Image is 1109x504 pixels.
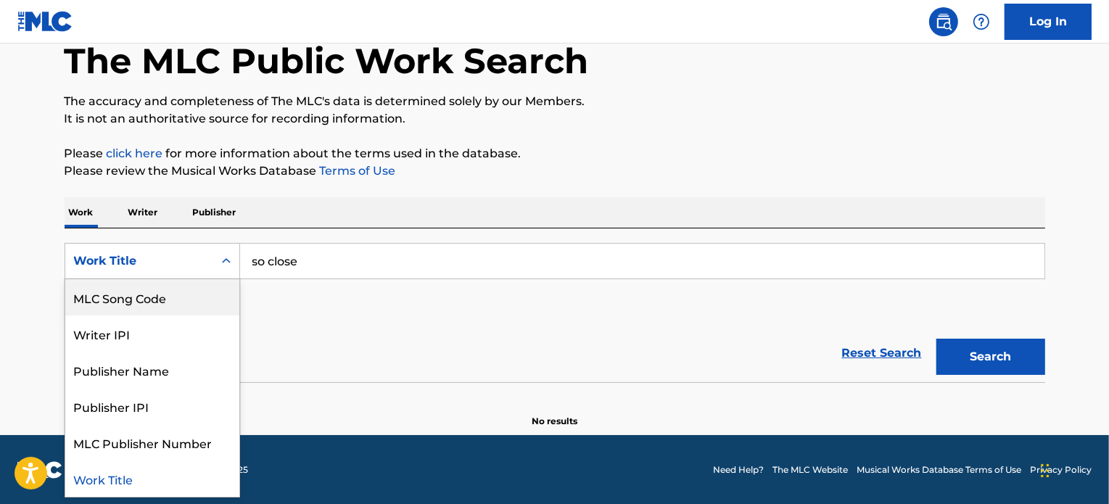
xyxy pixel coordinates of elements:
[65,197,98,228] p: Work
[973,13,990,30] img: help
[17,461,62,479] img: logo
[65,424,239,460] div: MLC Publisher Number
[65,460,239,497] div: Work Title
[772,463,848,476] a: The MLC Website
[936,339,1045,375] button: Search
[124,197,162,228] p: Writer
[967,7,996,36] div: Help
[65,388,239,424] div: Publisher IPI
[65,162,1045,180] p: Please review the Musical Works Database
[65,110,1045,128] p: It is not an authoritative source for recording information.
[1005,4,1092,40] a: Log In
[65,39,589,83] h1: The MLC Public Work Search
[65,279,239,315] div: MLC Song Code
[65,243,1045,382] form: Search Form
[1036,434,1109,504] iframe: Chat Widget
[17,11,73,32] img: MLC Logo
[532,397,577,428] p: No results
[107,146,163,160] a: click here
[65,315,239,352] div: Writer IPI
[65,145,1045,162] p: Please for more information about the terms used in the database.
[857,463,1021,476] a: Musical Works Database Terms of Use
[935,13,952,30] img: search
[835,337,929,369] a: Reset Search
[74,252,205,270] div: Work Title
[65,352,239,388] div: Publisher Name
[1030,463,1092,476] a: Privacy Policy
[929,7,958,36] a: Public Search
[713,463,764,476] a: Need Help?
[65,93,1045,110] p: The accuracy and completeness of The MLC's data is determined solely by our Members.
[317,164,396,178] a: Terms of Use
[189,197,241,228] p: Publisher
[1041,449,1050,492] div: Drag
